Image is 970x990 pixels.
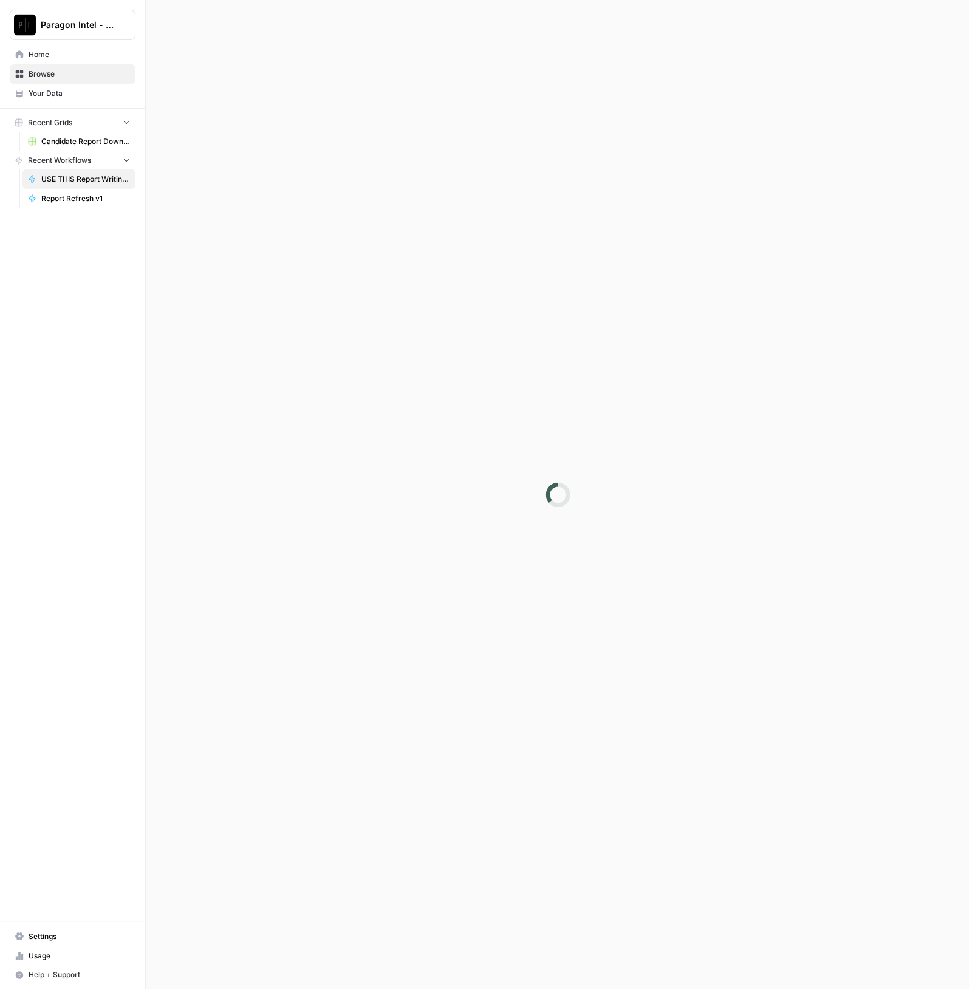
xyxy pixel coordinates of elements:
a: Candidate Report Download Sheet [22,132,135,151]
span: Your Data [29,88,130,99]
a: Settings [10,927,135,946]
span: Settings [29,931,130,942]
span: Home [29,49,130,60]
a: Your Data [10,84,135,103]
a: Usage [10,946,135,966]
span: Usage [29,951,130,961]
span: Help + Support [29,970,130,981]
button: Workspace: Paragon Intel - Bill / Ty / Colby R&D [10,10,135,40]
span: Candidate Report Download Sheet [41,136,130,147]
button: Recent Grids [10,114,135,132]
button: Help + Support [10,966,135,985]
span: Paragon Intel - Bill / Ty / [PERSON_NAME] R&D [41,19,114,31]
span: Report Refresh v1 [41,193,130,204]
span: Recent Grids [28,117,72,128]
img: Paragon Intel - Bill / Ty / Colby R&D Logo [14,14,36,36]
a: Report Refresh v1 [22,189,135,208]
a: Home [10,45,135,64]
button: Recent Workflows [10,151,135,169]
span: Recent Workflows [28,155,91,166]
span: USE THIS Report Writing Workflow - v2 Gemini One Analysis [41,174,130,185]
span: Browse [29,69,130,80]
a: USE THIS Report Writing Workflow - v2 Gemini One Analysis [22,169,135,189]
a: Browse [10,64,135,84]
